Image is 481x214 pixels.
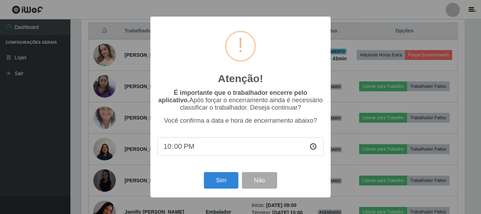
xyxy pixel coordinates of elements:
[242,172,277,189] button: Não
[157,89,324,111] p: Após forçar o encerramento ainda é necessário classificar o trabalhador. Deseja continuar?
[218,72,263,85] h2: Atenção!
[157,117,324,124] p: Você confirma a data e hora de encerramento abaixo?
[158,89,307,104] b: É importante que o trabalhador encerre pelo aplicativo.
[204,172,238,189] button: Sim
